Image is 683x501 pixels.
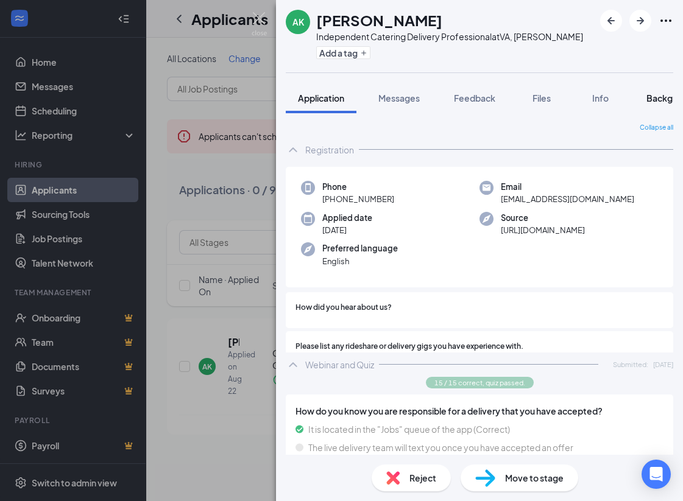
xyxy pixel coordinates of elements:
span: Applied date [322,212,372,224]
svg: Ellipses [659,13,673,28]
svg: Plus [360,49,367,57]
svg: ArrowRight [633,13,648,28]
span: [URL][DOMAIN_NAME] [501,224,585,236]
span: Email [501,181,634,193]
span: Move to stage [505,471,564,485]
button: ArrowLeftNew [600,10,622,32]
span: How did you hear about us? [295,302,392,314]
span: Reject [409,471,436,485]
span: Collapse all [640,123,673,133]
span: How do you know you are responsible for a delivery that you have accepted? [295,404,664,418]
span: Please list any rideshare or delivery gigs you have experience with. [295,341,523,352]
span: Phone [322,181,394,193]
div: Webinar and Quiz [305,359,374,371]
h1: [PERSON_NAME] [316,10,442,30]
span: The live delivery team will text you once you have accepted an offer [308,441,573,454]
span: English [322,255,398,267]
span: Messages [378,93,420,103]
span: [DATE] [322,224,372,236]
span: Feedback [454,93,495,103]
span: Application [298,93,344,103]
div: Registration [305,144,354,156]
span: 15 / 15 correct, quiz passed. [434,377,525,388]
span: Info [592,93,609,103]
div: Independent Catering Delivery Professional at VA, [PERSON_NAME] [316,30,583,43]
span: Source [501,212,585,224]
svg: ChevronUp [286,142,300,157]
span: [DATE] [653,359,673,370]
svg: ArrowLeftNew [604,13,618,28]
span: It is located in the "Jobs" queue of the app (Correct) [308,422,510,436]
span: Preferred language [322,242,398,254]
span: [EMAIL_ADDRESS][DOMAIN_NAME] [501,193,634,205]
span: Submitted: [613,359,648,370]
span: Files [533,93,551,103]
button: PlusAdd a tag [316,46,370,59]
span: [PHONE_NUMBER] [322,193,394,205]
svg: ChevronUp [286,357,300,372]
button: ArrowRight [629,10,651,32]
div: AK [292,16,304,28]
div: Open Intercom Messenger [642,460,671,489]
